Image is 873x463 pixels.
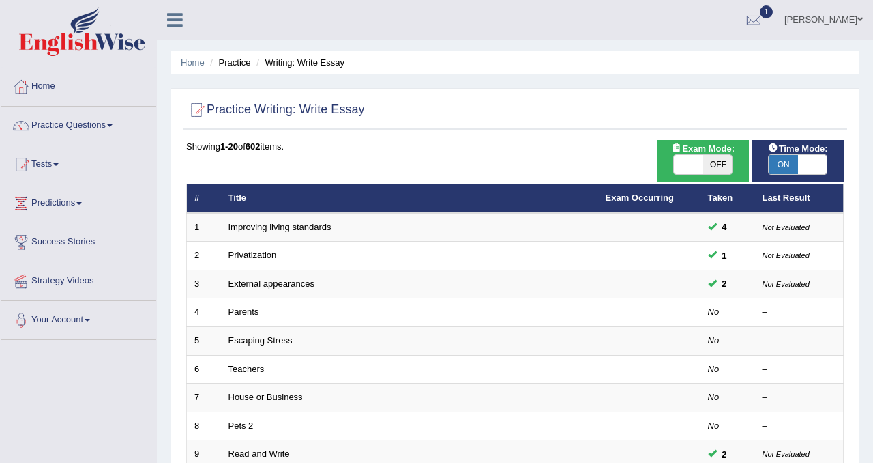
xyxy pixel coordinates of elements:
a: Privatization [228,250,277,260]
span: Time Mode: [763,141,833,156]
td: 5 [187,327,221,356]
a: Home [1,68,156,102]
em: No [708,421,720,431]
span: 1 [760,5,773,18]
span: You can still take this question [717,277,733,291]
div: – [763,306,836,319]
em: No [708,335,720,346]
em: No [708,307,720,317]
div: Show exams occurring in exams [657,140,749,182]
a: Tests [1,145,156,180]
a: Read and Write [228,449,290,459]
span: OFF [703,155,733,174]
small: Not Evaluated [763,450,810,458]
div: Showing of items. [186,140,844,153]
em: No [708,392,720,402]
span: Exam Mode: [666,141,739,156]
a: Practice Questions [1,107,156,141]
div: – [763,420,836,433]
a: Pets 2 [228,421,254,431]
div: – [763,363,836,376]
a: Improving living standards [228,222,331,232]
small: Not Evaluated [763,223,810,231]
li: Writing: Write Essay [253,56,344,69]
div: – [763,391,836,404]
em: No [708,364,720,374]
small: Not Evaluated [763,280,810,288]
td: 1 [187,213,221,242]
a: Escaping Stress [228,335,293,346]
b: 602 [246,141,261,152]
b: 1-20 [220,141,238,152]
a: Success Stories [1,223,156,257]
td: 8 [187,412,221,440]
a: Predictions [1,184,156,219]
small: Not Evaluated [763,251,810,259]
th: # [187,184,221,213]
a: Teachers [228,364,265,374]
a: Exam Occurring [606,193,674,203]
a: Strategy Videos [1,262,156,296]
th: Last Result [755,184,844,213]
h2: Practice Writing: Write Essay [186,100,364,120]
li: Practice [207,56,250,69]
td: 4 [187,298,221,327]
span: You can still take this question [717,220,733,234]
a: Your Account [1,301,156,335]
span: You can still take this question [717,447,733,462]
div: – [763,335,836,348]
th: Title [221,184,598,213]
a: House or Business [228,392,303,402]
th: Taken [700,184,755,213]
a: External appearances [228,279,314,289]
a: Parents [228,307,259,317]
td: 3 [187,270,221,298]
td: 6 [187,355,221,384]
a: Home [181,57,205,68]
span: ON [769,155,798,174]
td: 2 [187,242,221,270]
span: You can still take this question [717,249,733,263]
td: 7 [187,384,221,412]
